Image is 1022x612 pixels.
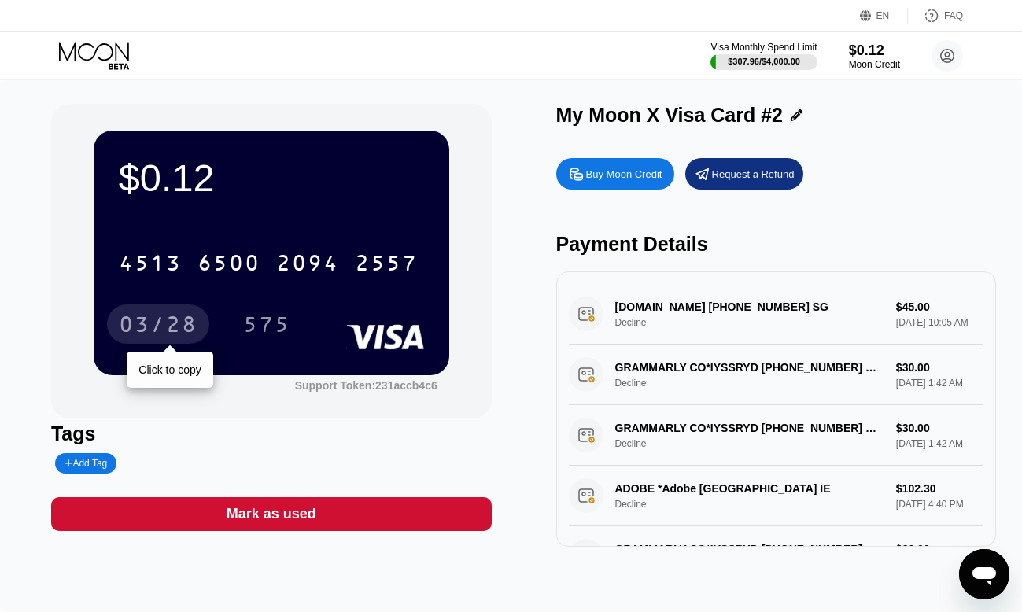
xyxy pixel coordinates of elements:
div: Request a Refund [712,168,795,181]
div: Support Token:231accb4c6 [295,379,437,392]
div: Click to copy [138,363,201,376]
div: $0.12 [849,42,900,59]
div: Mark as used [51,497,492,531]
div: 2557 [355,253,418,278]
div: 575 [231,304,302,344]
div: Buy Moon Credit [556,158,674,190]
div: FAQ [944,10,963,21]
div: $307.96 / $4,000.00 [728,57,800,66]
div: Add Tag [55,453,116,474]
div: Tags [51,422,492,445]
div: Payment Details [556,233,997,256]
div: FAQ [908,8,963,24]
iframe: Button to launch messaging window [959,549,1009,599]
div: 03/28 [107,304,209,344]
div: 2094 [276,253,339,278]
div: My Moon X Visa Card #2 [556,104,784,127]
div: EN [876,10,890,21]
div: Visa Monthly Spend Limit$307.96/$4,000.00 [710,42,817,70]
div: Support Token: 231accb4c6 [295,379,437,392]
div: $0.12 [119,156,424,200]
div: EN [860,8,908,24]
div: Visa Monthly Spend Limit [710,42,817,53]
div: Buy Moon Credit [586,168,662,181]
div: Add Tag [65,458,107,469]
div: 4513650020942557 [109,243,427,282]
div: 6500 [197,253,260,278]
div: 03/28 [119,314,197,339]
div: 575 [243,314,290,339]
div: Mark as used [227,505,316,523]
div: $0.12Moon Credit [849,42,900,70]
div: Request a Refund [685,158,803,190]
div: 4513 [119,253,182,278]
div: Moon Credit [849,59,900,70]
